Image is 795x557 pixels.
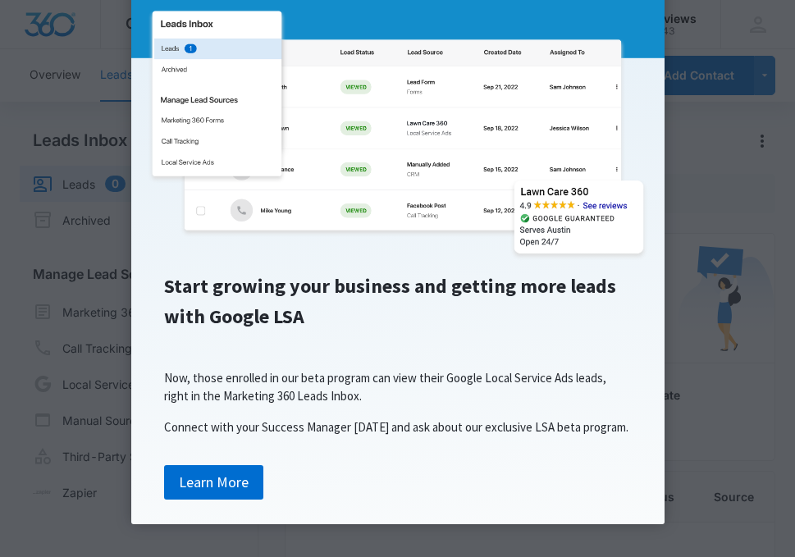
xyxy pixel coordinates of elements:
span: Connect with your Success Manager [DATE] and ask about our exclusive LSA beta program. [164,419,628,435]
span: Now, those enrolled in our beta program can view their Google Local Service Ads leads, right in t... [164,370,606,404]
span: with Google LSA [164,304,304,329]
a: Learn More [164,465,263,500]
p: ​ [148,338,648,356]
span: Start growing your business and getting more leads [164,273,616,299]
